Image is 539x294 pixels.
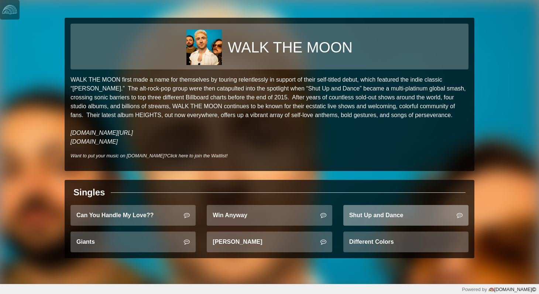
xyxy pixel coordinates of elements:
[487,287,536,292] a: [DOMAIN_NAME]
[186,30,222,65] img: 338b1fbd381984b11e422ecb6bdac12289548b1f83705eb59faa29187b674643.jpg
[73,186,105,199] div: Singles
[488,287,494,293] img: logo-color-e1b8fa5219d03fcd66317c3d3cfaab08a3c62fe3c3b9b34d55d8365b78b1766b.png
[343,205,468,226] a: Shut Up and Dance
[343,232,468,252] a: Different Colors
[2,2,17,17] img: logo-white-4c48a5e4bebecaebe01ca5a9d34031cfd3d4ef9ae749242e8c4bf12ef99f53e8.png
[71,232,196,252] a: Giants
[71,139,118,145] a: [DOMAIN_NAME]
[462,286,536,293] div: Powered by
[71,205,196,226] a: Can You Handle My Love??
[207,232,332,252] a: [PERSON_NAME]
[71,75,468,146] p: WALK THE MOON first made a name for themselves by touring relentlessly in support of their self-t...
[207,205,332,226] a: Win Anyway
[71,153,228,158] i: Want to put your music on [DOMAIN_NAME]?
[71,130,133,136] a: [DOMAIN_NAME][URL]
[228,38,353,56] h1: WALK THE MOON
[167,153,227,158] a: Click here to join the Waitlist!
